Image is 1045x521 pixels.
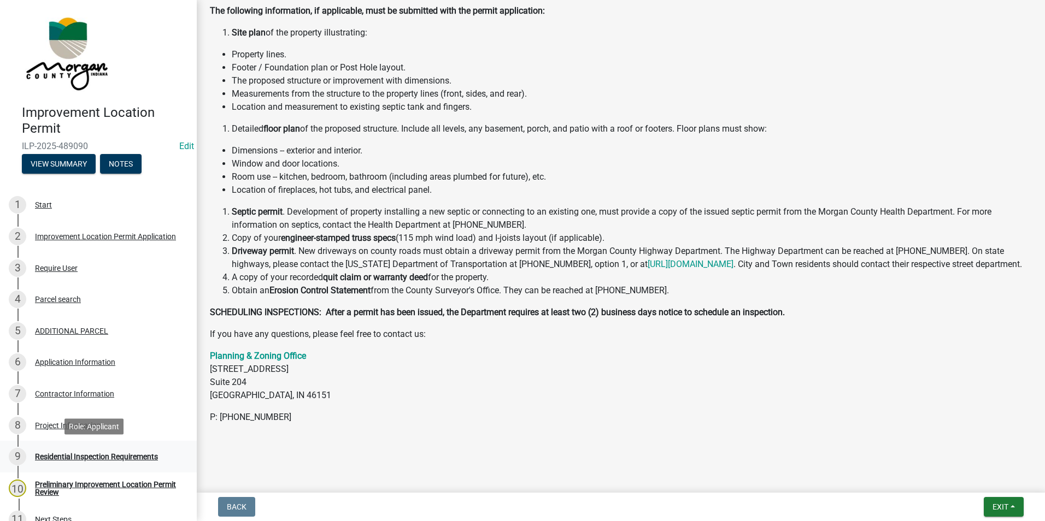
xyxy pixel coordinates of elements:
[232,87,1032,100] li: Measurements from the structure to the property lines (front, sides, and rear).
[9,479,26,497] div: 10
[9,259,26,277] div: 3
[35,264,78,272] div: Require User
[269,285,371,295] strong: Erosion Control Statement
[281,233,396,243] strong: engineer-stamped truss specs
[35,327,108,335] div: ADDITIONAL PARCEL
[22,154,96,174] button: View Summary
[232,61,1032,74] li: Footer / Foundation plan or Post Hole layout.
[9,385,26,402] div: 7
[232,74,1032,87] li: The proposed structure or improvement with dimensions.
[22,141,175,151] span: ILP-2025-489090
[210,328,1032,341] p: If you have any questions, please feel free to contact us:
[100,160,142,169] wm-modal-confirm: Notes
[9,228,26,245] div: 2
[9,353,26,371] div: 6
[232,245,1032,271] li: . New driveways on county roads must obtain a driveway permit from the Morgan County Highway Depa...
[232,205,1032,232] li: . Development of property installing a new septic or connecting to an existing one, must provide ...
[35,390,114,398] div: Contractor Information
[210,5,545,16] strong: The following information, if applicable, must be submitted with the permit application:
[218,497,255,517] button: Back
[179,141,194,151] a: Edit
[22,11,110,93] img: Morgan County, Indiana
[232,271,1032,284] li: A copy of your recorded for the property.
[232,246,294,256] strong: Driveway permit
[100,154,142,174] button: Notes
[9,448,26,465] div: 9
[232,157,1032,170] li: Window and door locations.
[232,144,1032,157] li: Dimensions -- exterior and interior.
[232,27,266,38] strong: Site plan
[9,291,26,308] div: 4
[984,497,1024,517] button: Exit
[35,295,81,303] div: Parcel search
[232,206,283,217] strong: Septic permit
[232,170,1032,183] li: Room use -- kitchen, bedroom, bathroom (including areas plumbed for future), etc.
[232,122,1032,135] li: Detailed of the proposed structure. Include all levels, any basement, porch, and patio with a roo...
[35,233,176,240] div: Improvement Location Permit Application
[35,453,158,460] div: Residential Inspection Requirements
[35,358,115,366] div: Application Information
[232,26,1032,39] li: of the property illustrating:
[232,284,1032,297] li: Obtain an from the County Surveyor's Office. They can be reached at [PHONE_NUMBER].
[210,411,1032,424] p: P: [PHONE_NUMBER]
[210,307,785,317] strong: SCHEDULING INSPECTIONS: After a permit has been issued, the Department requires at least two (2) ...
[35,422,101,429] div: Project Information
[210,351,306,361] a: Planning & Zoning Office
[232,232,1032,245] li: Copy of your (115 mph wind load) and I-joists layout (if applicable).
[35,201,52,209] div: Start
[22,160,96,169] wm-modal-confirm: Summary
[648,259,733,269] a: [URL][DOMAIN_NAME]
[232,100,1032,114] li: Location and measurement to existing septic tank and fingers.
[22,105,188,137] h4: Improvement Location Permit
[323,272,428,282] strong: quit claim or warranty deed
[9,196,26,214] div: 1
[993,502,1008,511] span: Exit
[263,123,300,134] strong: floor plan
[9,322,26,340] div: 5
[179,141,194,151] wm-modal-confirm: Edit Application Number
[232,183,1032,197] li: Location of fireplaces, hot tubs, and electrical panel.
[227,502,246,511] span: Back
[64,418,124,434] div: Role: Applicant
[210,350,1032,402] p: [STREET_ADDRESS] Suite 204 [GEOGRAPHIC_DATA], IN 46151
[232,48,1032,61] li: Property lines.
[35,481,179,496] div: Preliminary Improvement Location Permit Review
[9,417,26,434] div: 8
